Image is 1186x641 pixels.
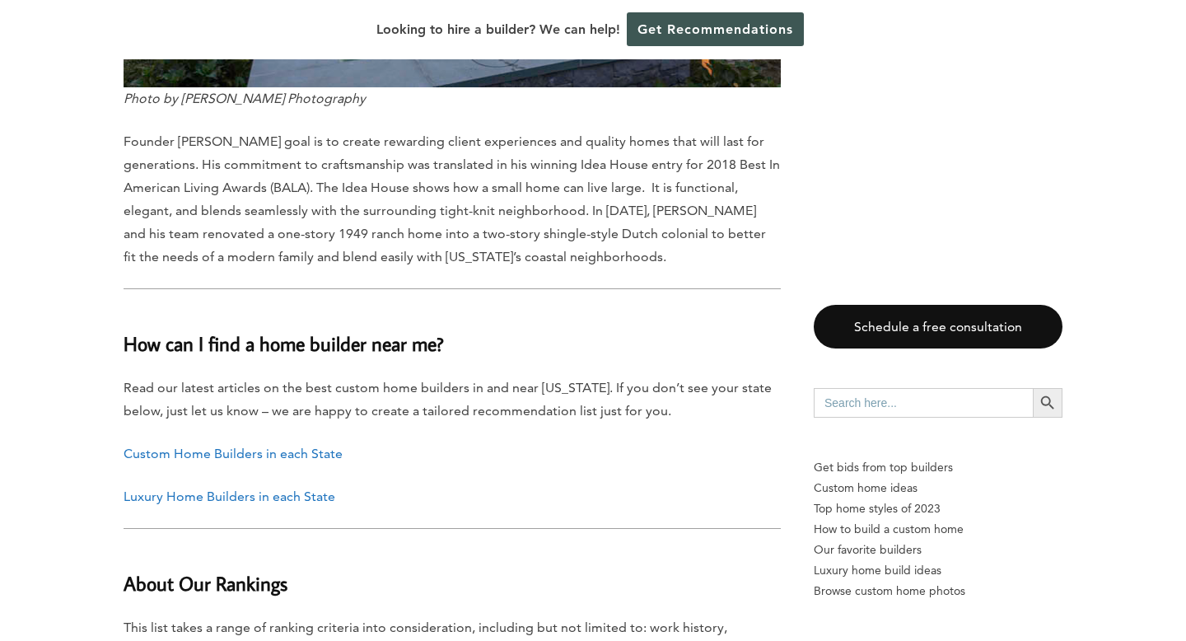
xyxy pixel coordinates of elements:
a: Get Recommendations [627,12,804,46]
a: Browse custom home photos [814,581,1062,601]
a: Luxury Home Builders in each State [124,489,335,504]
p: Read our latest articles on the best custom home builders in and near [US_STATE]. If you don’t se... [124,377,781,423]
a: Custom Home Builders in each State [124,446,343,461]
h3: How can I find a home builder near me? [124,309,781,358]
input: Search here... [814,388,1033,418]
em: Photo by [PERSON_NAME] Photography [124,91,366,106]
a: Luxury home build ideas [814,560,1062,581]
p: Founder [PERSON_NAME] goal is to create rewarding client experiences and quality homes that will ... [124,130,781,269]
iframe: Drift Widget Chat Controller [1104,559,1166,621]
a: Top home styles of 2023 [814,498,1062,519]
b: About Our Rankings [124,570,287,596]
p: Get bids from top builders [814,457,1062,478]
svg: Search [1039,394,1057,412]
a: Custom home ideas [814,478,1062,498]
a: Schedule a free consultation [814,305,1062,349]
a: How to build a custom home [814,519,1062,540]
a: Our favorite builders [814,540,1062,560]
